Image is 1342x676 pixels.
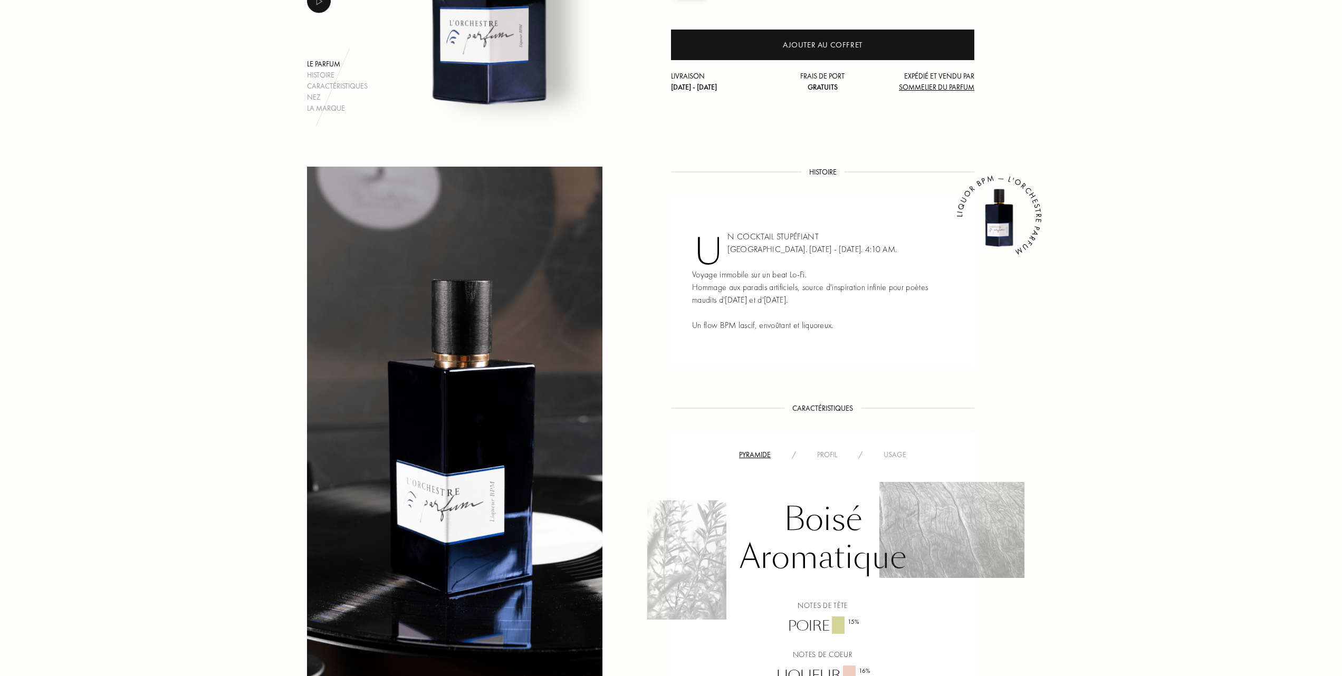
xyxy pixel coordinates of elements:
[679,600,966,611] div: Notes de tête
[848,617,859,626] div: 15 %
[307,59,368,70] div: Le parfum
[899,82,974,92] span: Sommelier du Parfum
[783,39,862,51] div: Ajouter au coffret
[679,649,966,660] div: Notes de coeur
[780,616,866,636] div: Poire
[307,103,368,114] div: La marque
[671,82,717,92] span: [DATE] - [DATE]
[879,482,1024,578] img: KUWBKGYKJBHB6_1.png
[848,449,873,460] div: /
[808,82,838,92] span: Gratuits
[859,666,870,675] div: 16 %
[781,449,807,460] div: /
[873,449,917,460] div: Usage
[728,449,781,460] div: Pyramide
[679,495,966,587] div: Boisé Aromatique
[873,71,974,93] div: Expédié et vendu par
[967,186,1031,249] img: Liquor BPM
[671,196,974,366] div: UN COCKTAIL STUPÉFIANT [GEOGRAPHIC_DATA]. [DATE] - [DATE]. 4:10 AM. Voyage immobile sur un beat L...
[772,71,874,93] div: Frais de port
[307,81,368,92] div: Caractéristiques
[671,71,772,93] div: Livraison
[307,92,368,103] div: Nez
[807,449,848,460] div: Profil
[647,500,726,620] img: KUWBKGYKJBHB6_2.png
[307,70,368,81] div: Histoire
